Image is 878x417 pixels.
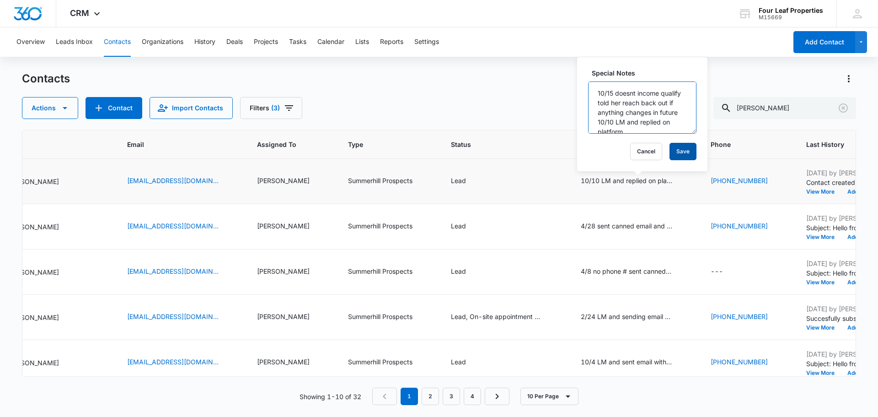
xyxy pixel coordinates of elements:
div: Type - Summerhill Prospects - Select to Edit Field [348,312,429,323]
button: History [194,27,215,57]
button: Actions [841,71,856,86]
div: Status - Lead, On-site appointment scheduled - Select to Edit Field [451,312,559,323]
div: Assigned To - Kelly Mursch - Select to Edit Field [257,266,326,277]
div: Lead [451,266,466,276]
button: Add Contact [793,31,855,53]
a: [EMAIL_ADDRESS][DOMAIN_NAME] [127,176,219,185]
button: Organizations [142,27,183,57]
div: Summerhill Prospects [348,176,412,185]
a: [EMAIL_ADDRESS][DOMAIN_NAME] [127,266,219,276]
a: Page 2 [422,388,439,405]
span: Phone [711,140,771,149]
div: Email - michellevance05@gmail.com - Select to Edit Field [127,221,235,232]
div: Lead [451,176,466,185]
div: Assigned To - Kelly Mursch - Select to Edit Field [257,357,326,368]
div: Email - hectorwayne42@gmail.com - Select to Edit Field [127,312,235,323]
a: [PHONE_NUMBER] [711,312,768,321]
div: Status - Lead - Select to Edit Field [451,176,482,187]
p: [PERSON_NAME] [6,358,59,368]
div: Special Notes - 2/24 LM and sending email KM - Select to Edit Field [581,312,689,323]
div: Special Notes - 10/10 LM and replied on platform - Select to Edit Field [581,176,689,187]
div: [PERSON_NAME] [257,221,310,231]
button: Settings [414,27,439,57]
nav: Pagination [372,388,509,405]
button: Actions [22,97,78,119]
div: Lead [451,357,466,367]
span: Type [348,140,416,149]
button: Filters [240,97,302,119]
a: [EMAIL_ADDRESS][DOMAIN_NAME] [127,357,219,367]
div: Status - Lead - Select to Edit Field [451,357,482,368]
p: [PERSON_NAME] [6,313,59,322]
button: View More [806,189,841,195]
a: [EMAIL_ADDRESS][DOMAIN_NAME] [127,221,219,231]
input: Search Contacts [713,97,856,119]
div: 4/8 no phone # sent canned email with my number KM [581,266,672,276]
button: Import Contacts [150,97,233,119]
div: Assigned To - Kelly Mursch - Select to Edit Field [257,312,326,323]
button: Save [669,143,696,160]
label: Special Notes [592,68,700,78]
div: [PERSON_NAME] [257,266,310,276]
button: Calendar [317,27,344,57]
div: 10/4 LM and sent email with all details KM [581,357,672,367]
span: CRM [70,8,89,18]
div: Special Notes - 4/8 no phone # sent canned email with my number KM - Select to Edit Field [581,266,689,277]
div: Type - Summerhill Prospects - Select to Edit Field [348,176,429,187]
button: Add Contact [86,97,142,119]
div: Summerhill Prospects [348,221,412,231]
div: 10/10 LM and replied on platform [581,176,672,185]
div: Email - mnlively1976@gmail.com - Select to Edit Field [127,357,235,368]
span: Assigned To [257,140,313,149]
button: Contacts [104,27,131,57]
a: Next Page [485,388,509,405]
div: Phone - (989) 304-5965 - Select to Edit Field [711,176,784,187]
a: [PHONE_NUMBER] [711,176,768,185]
div: Special Notes - 4/28 sent canned email and will call - Select to Edit Field [581,221,689,232]
div: 4/28 sent canned email and will call [581,221,672,231]
div: account id [759,14,823,21]
div: --- [711,266,723,277]
div: Status - Lead - Select to Edit Field [451,221,482,232]
div: Assigned To - Kelly Mursch - Select to Edit Field [257,221,326,232]
div: 2/24 LM and sending email KM [581,312,672,321]
button: Leads Inbox [56,27,93,57]
div: [PERSON_NAME] [257,312,310,321]
div: Lead, On-site appointment scheduled [451,312,542,321]
a: Page 3 [443,388,460,405]
div: Phone - (810) 874-3356 - Select to Edit Field [711,312,784,323]
h1: Contacts [22,72,70,86]
button: View More [806,370,841,376]
span: Status [451,140,546,149]
div: Phone - (616) 302-0949 - Select to Edit Field [711,221,784,232]
div: Summerhill Prospects [348,357,412,367]
div: Assigned To - Adam Schoenborn - Select to Edit Field [257,176,326,187]
button: Overview [16,27,45,57]
div: Phone - (214) 957-3794 - Select to Edit Field [711,357,784,368]
a: [EMAIL_ADDRESS][DOMAIN_NAME] [127,312,219,321]
div: Phone - - Select to Edit Field [711,266,739,277]
button: Tasks [289,27,306,57]
div: Summerhill Prospects [348,312,412,321]
button: Deals [226,27,243,57]
em: 1 [401,388,418,405]
button: Reports [380,27,403,57]
p: Showing 1-10 of 32 [300,392,361,401]
button: Lists [355,27,369,57]
button: Clear [836,101,851,115]
button: Projects [254,27,278,57]
button: View More [806,280,841,285]
div: Status - Lead - Select to Edit Field [451,266,482,277]
div: [PERSON_NAME] [257,357,310,367]
div: Email - shel1964p@gmail.com - Select to Edit Field [127,176,235,187]
p: [PERSON_NAME] [6,222,59,232]
div: account name [759,7,823,14]
span: (3) [271,105,280,111]
div: Special Notes - 10/4 LM and sent email with all details KM - Select to Edit Field [581,357,689,368]
div: Type - Summerhill Prospects - Select to Edit Field [348,266,429,277]
button: View More [806,234,841,240]
button: 10 Per Page [520,388,578,405]
div: Type - Summerhill Prospects - Select to Edit Field [348,221,429,232]
a: [PHONE_NUMBER] [711,357,768,367]
div: Type - Summerhill Prospects - Select to Edit Field [348,357,429,368]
